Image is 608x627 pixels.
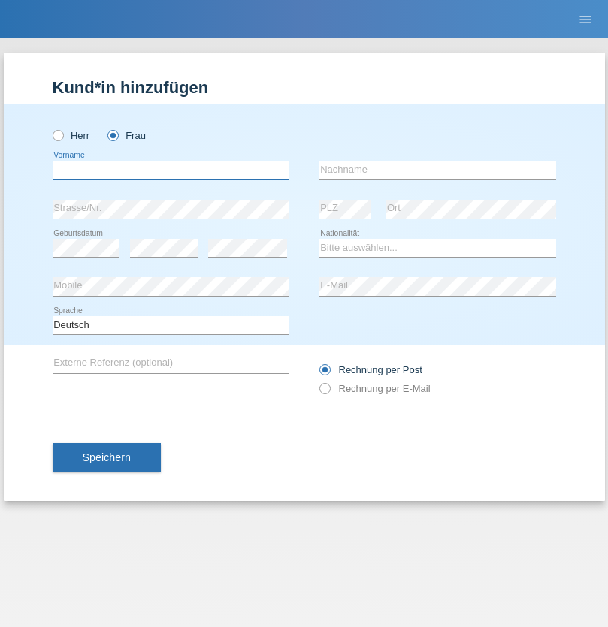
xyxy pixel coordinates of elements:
a: menu [570,14,600,23]
label: Rechnung per E-Mail [319,383,431,394]
input: Rechnung per E-Mail [319,383,329,402]
input: Frau [107,130,117,140]
i: menu [578,12,593,27]
span: Speichern [83,451,131,463]
button: Speichern [53,443,161,472]
input: Rechnung per Post [319,364,329,383]
label: Herr [53,130,90,141]
label: Frau [107,130,146,141]
h1: Kund*in hinzufügen [53,78,556,97]
label: Rechnung per Post [319,364,422,375]
input: Herr [53,130,62,140]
